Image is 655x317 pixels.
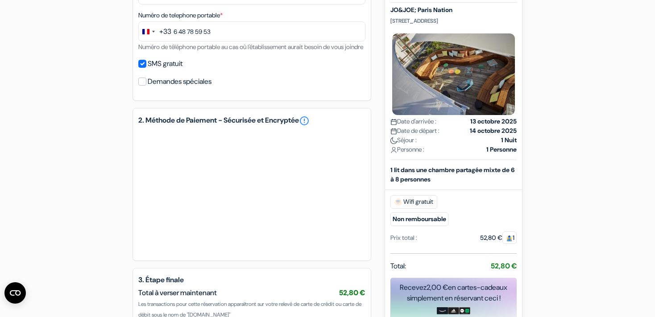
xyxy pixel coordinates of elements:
[502,231,517,244] span: 1
[394,198,402,206] img: free_wifi.svg
[138,115,365,126] h5: 2. Méthode de Paiement - Sécurisée et Encryptée
[470,126,517,136] strong: 14 octobre 2025
[139,22,171,41] button: Change country, selected France (+33)
[138,21,365,41] input: 6 12 34 56 78
[390,128,397,135] img: calendar.svg
[148,75,211,88] label: Demandes spéciales
[459,307,470,314] img: uber-uber-eats-card.png
[390,137,397,144] img: moon.svg
[159,26,171,37] div: +33
[501,136,517,145] strong: 1 Nuit
[138,288,217,297] span: Total à verser maintenant
[390,147,397,153] img: user_icon.svg
[339,288,365,297] span: 52,80 €
[390,117,436,126] span: Date d'arrivée :
[390,212,448,226] small: Non remboursable
[427,283,448,292] span: 2,00 €
[390,195,437,209] span: Wifi gratuit
[390,119,397,125] img: calendar.svg
[390,261,406,272] span: Total:
[148,58,182,70] label: SMS gratuit
[506,235,513,242] img: guest.svg
[138,11,223,20] label: Numéro de telephone portable
[480,233,517,243] div: 52,80 €
[486,145,517,154] strong: 1 Personne
[138,276,365,284] h5: 3. Étape finale
[390,166,514,183] b: 1 lit dans une chambre partagée mixte de 6 à 8 personnes
[390,126,439,136] span: Date de départ :
[4,282,26,304] button: Ouvrir le widget CMP
[448,307,459,314] img: adidas-card.png
[470,117,517,126] strong: 13 octobre 2025
[491,261,517,271] strong: 52,80 €
[437,307,448,314] img: amazon-card-no-text.png
[390,7,517,14] h5: JO&JOE; Paris Nation
[390,17,517,25] p: [STREET_ADDRESS]
[390,145,424,154] span: Personne :
[390,136,417,145] span: Séjour :
[390,233,417,243] div: Prix total :
[138,43,363,51] small: Numéro de téléphone portable au cas où l'établissement aurait besoin de vous joindre
[147,139,357,244] iframe: Cadre de saisie sécurisé pour le paiement
[299,115,310,126] a: error_outline
[390,282,517,304] div: Recevez en cartes-cadeaux simplement en réservant ceci !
